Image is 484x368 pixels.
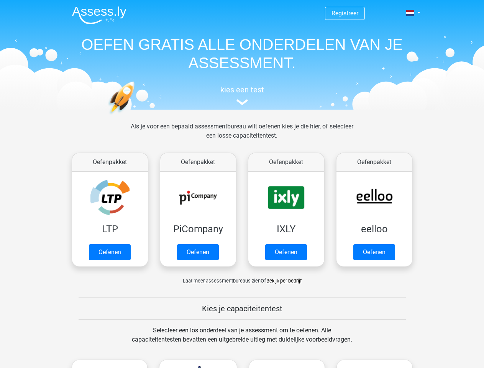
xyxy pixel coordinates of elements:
[177,244,219,260] a: Oefenen
[331,10,358,17] a: Registreer
[79,304,406,313] h5: Kies je capaciteitentest
[108,81,164,151] img: oefenen
[265,244,307,260] a: Oefenen
[125,326,359,353] div: Selecteer een los onderdeel van je assessment om te oefenen. Alle capaciteitentesten bevatten een...
[66,35,418,72] h1: OEFEN GRATIS ALLE ONDERDELEN VAN JE ASSESSMENT.
[66,85,418,105] a: kies een test
[353,244,395,260] a: Oefenen
[236,99,248,105] img: assessment
[183,278,261,284] span: Laat meer assessmentbureaus zien
[66,85,418,94] h5: kies een test
[125,122,359,149] div: Als je voor een bepaald assessmentbureau wilt oefenen kies je die hier, of selecteer een losse ca...
[66,270,418,285] div: of
[266,278,302,284] a: Bekijk per bedrijf
[89,244,131,260] a: Oefenen
[72,6,126,24] img: Assessly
